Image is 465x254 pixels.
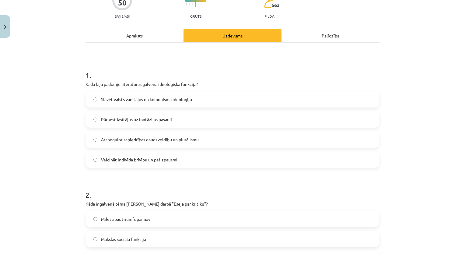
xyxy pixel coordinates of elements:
[93,97,97,101] input: Slavēt valsts vadītājus un komunisma ideoloģiju
[101,116,172,123] span: Pārnest lasītājus uz fantāzijas pasauli
[86,81,379,87] p: Kāda bija padomju literatūras galvenā ideoloģiskā funkcija?
[112,14,132,18] p: Saņemsi
[101,216,152,222] span: Mīlestības triumfs pār nāvi
[93,158,97,162] input: Veicināt indivīda brīvību un pašizpausmi
[86,201,379,207] p: Kāda ir galvenā tēma [PERSON_NAME] darbā "Eseja par kritiku"?
[101,136,199,143] span: Atspoguļot sabiedrības daudzveidību un plurālismu
[192,3,193,5] img: icon-short-line-57e1e144782c952c97e751825c79c345078a6d821885a25fce030b3d8c18986b.svg
[4,25,6,29] img: icon-close-lesson-0947bae3869378f0d4975bcd49f059093ad1ed9edebbc8119c70593378902aed.svg
[101,157,177,163] span: Veicināt indivīda brīvību un pašizpausmi
[86,60,379,79] h1: 1 .
[93,118,97,122] input: Pārnest lasītājus uz fantāzijas pasauli
[86,29,184,42] div: Apraksts
[93,217,97,221] input: Mīlestības triumfs pār nāvi
[86,180,379,199] h1: 2 .
[93,138,97,142] input: Atspoguļot sabiedrības daudzveidību un plurālismu
[184,29,281,42] div: Uzdevums
[190,14,201,18] p: Grūts
[189,3,190,5] img: icon-short-line-57e1e144782c952c97e751825c79c345078a6d821885a25fce030b3d8c18986b.svg
[93,237,97,241] input: Mākslas sociālā funkcija
[186,3,187,5] img: icon-short-line-57e1e144782c952c97e751825c79c345078a6d821885a25fce030b3d8c18986b.svg
[281,29,379,42] div: Palīdzība
[271,2,280,8] span: 563
[101,236,146,242] span: Mākslas sociālā funkcija
[264,14,274,18] p: pilda
[101,96,192,103] span: Slavēt valsts vadītājus un komunisma ideoloģiju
